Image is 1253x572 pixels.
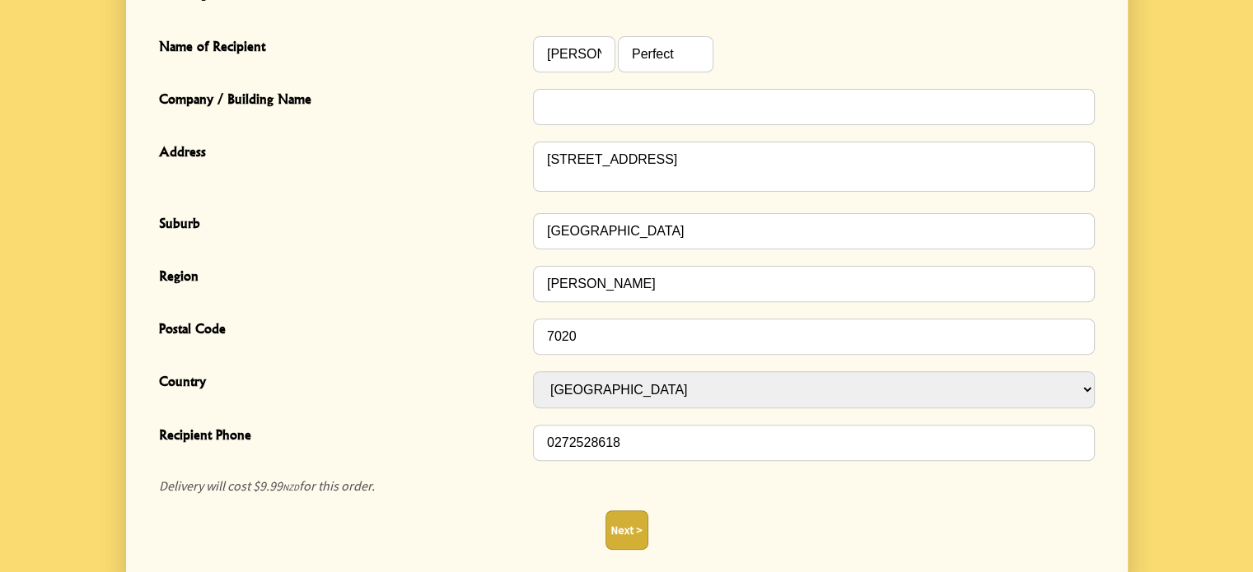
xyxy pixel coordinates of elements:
span: Region [159,266,525,290]
input: Suburb [533,213,1095,249]
span: Address [159,142,525,165]
input: Region [533,266,1095,302]
button: Next > [605,510,648,550]
em: Delivery will cost $9.99 for this order. [159,477,375,494]
span: Postal Code [159,319,525,342]
textarea: Address [533,142,1095,192]
input: Name of Recipient [533,36,615,72]
input: Name of Recipient [618,36,713,72]
input: Postal Code [533,319,1095,355]
input: Company / Building Name [533,89,1095,125]
span: Company / Building Name [159,89,525,113]
input: Recipient Phone [533,425,1095,461]
span: Country [159,371,525,395]
span: Suburb [159,213,525,237]
span: NZD [283,481,299,493]
select: Country [533,371,1095,408]
span: Name of Recipient [159,36,525,60]
span: Recipient Phone [159,425,525,449]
